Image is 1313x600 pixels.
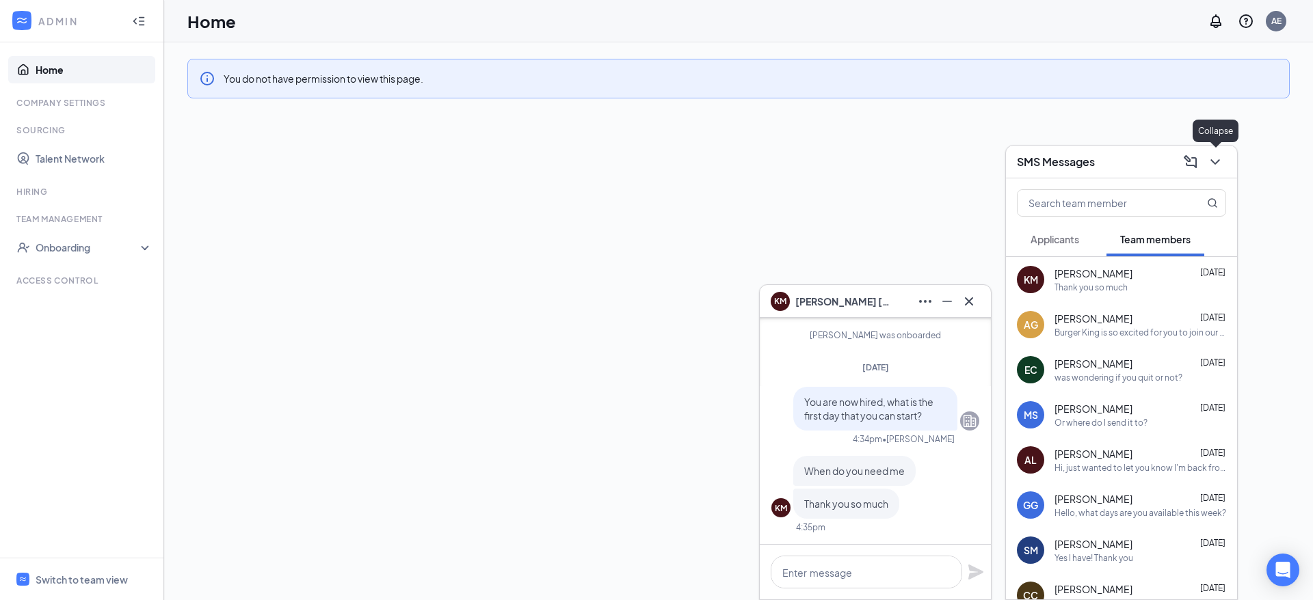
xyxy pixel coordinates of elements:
[1055,537,1132,551] span: [PERSON_NAME]
[804,396,933,422] span: You are now hired, what is the first day that you can start?
[1055,327,1226,338] div: Burger King is so excited for you to join our team! Do you know anyone else who might be interest...
[968,564,984,580] svg: Plane
[917,293,933,310] svg: Ellipses
[1238,13,1254,29] svg: QuestionInfo
[16,97,150,109] div: Company Settings
[1180,151,1202,173] button: ComposeMessage
[1055,552,1133,564] div: Yes I have! Thank you
[16,241,30,254] svg: UserCheck
[1055,417,1148,428] div: Or where do I send it to?
[1055,582,1132,596] span: [PERSON_NAME]
[795,294,891,309] span: [PERSON_NAME] [PERSON_NAME]
[1266,554,1299,586] div: Open Intercom Messenger
[187,10,236,33] h1: Home
[1024,453,1037,467] div: AL
[1017,154,1095,169] h3: SMS Messages
[16,124,150,136] div: Sourcing
[36,573,128,586] div: Switch to team view
[914,290,936,312] button: Ellipses
[16,186,150,197] div: Hiring
[15,14,29,27] svg: WorkstreamLogo
[1055,267,1132,280] span: [PERSON_NAME]
[1271,15,1282,27] div: AE
[804,497,888,510] span: Thank you so much
[1200,583,1225,593] span: [DATE]
[1207,197,1218,208] svg: MagnifyingGlass
[1200,493,1225,503] span: [DATE]
[1055,312,1132,325] span: [PERSON_NAME]
[1031,233,1079,245] span: Applicants
[18,575,27,584] svg: WorkstreamLogo
[16,275,150,286] div: Access control
[936,290,958,312] button: Minimize
[939,293,955,310] svg: Minimize
[1182,154,1199,170] svg: ComposeMessage
[1208,13,1224,29] svg: Notifications
[1024,408,1038,422] div: MS
[1055,492,1132,506] span: [PERSON_NAME]
[36,241,141,254] div: Onboarding
[199,70,215,87] svg: Info
[1055,507,1226,519] div: Hello, what days are you available this week?
[36,56,152,83] a: Home
[862,362,889,372] span: [DATE]
[1018,190,1180,216] input: Search team member
[1023,498,1038,512] div: GG
[1055,357,1132,370] span: [PERSON_NAME]
[961,293,977,310] svg: Cross
[224,70,423,85] div: You do not have permission to view this page.
[1193,120,1238,142] div: Collapse
[804,465,905,477] span: When do you need me
[796,521,825,533] div: 4:35pm
[132,14,146,28] svg: Collapse
[853,433,882,445] div: 4:34pm
[1200,267,1225,277] span: [DATE]
[958,290,980,312] button: Cross
[1024,273,1038,286] div: KM
[771,329,979,341] div: [PERSON_NAME] was onboarded
[775,502,787,514] div: KM
[1204,151,1226,173] button: ChevronDown
[1200,403,1225,413] span: [DATE]
[1120,233,1191,245] span: Team members
[1055,447,1132,461] span: [PERSON_NAME]
[961,413,978,429] svg: Company
[38,14,120,28] div: ADMIN
[1024,543,1038,557] div: SM
[1055,462,1226,474] div: Hi, just wanted to let you know I'm back from camp and can be put on the schedule for next week. ...
[1055,372,1182,383] div: was wondering if you quit or not?
[1200,538,1225,548] span: [DATE]
[1055,282,1128,293] div: Thank you so much
[882,433,955,445] span: • [PERSON_NAME]
[16,213,150,225] div: Team Management
[1200,312,1225,323] span: [DATE]
[36,145,152,172] a: Talent Network
[1024,318,1038,331] div: AG
[1200,357,1225,368] span: [DATE]
[1055,402,1132,415] span: [PERSON_NAME]
[1207,154,1223,170] svg: ChevronDown
[1200,448,1225,458] span: [DATE]
[1024,363,1037,377] div: EC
